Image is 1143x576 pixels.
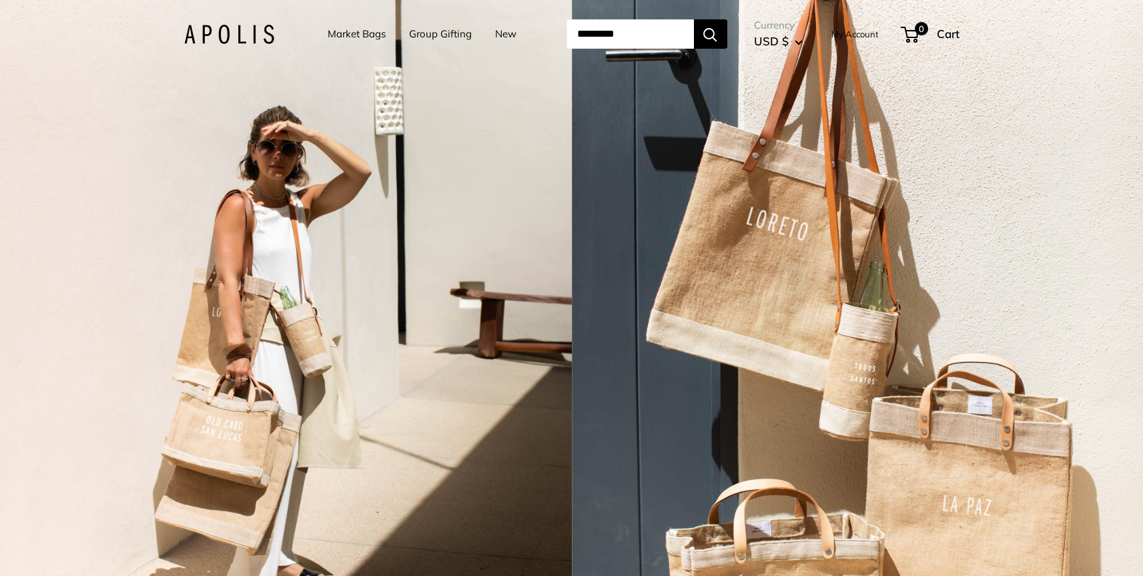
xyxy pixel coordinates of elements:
button: USD $ [754,31,803,52]
a: Group Gifting [409,25,472,43]
a: My Account [831,26,879,42]
a: New [495,25,516,43]
img: Apolis [184,25,274,44]
a: 0 Cart [902,23,960,45]
span: 0 [914,22,927,35]
span: Currency [754,16,803,35]
input: Search... [566,19,694,49]
span: Cart [937,27,960,41]
button: Search [694,19,727,49]
span: USD $ [754,34,789,48]
a: Market Bags [328,25,386,43]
